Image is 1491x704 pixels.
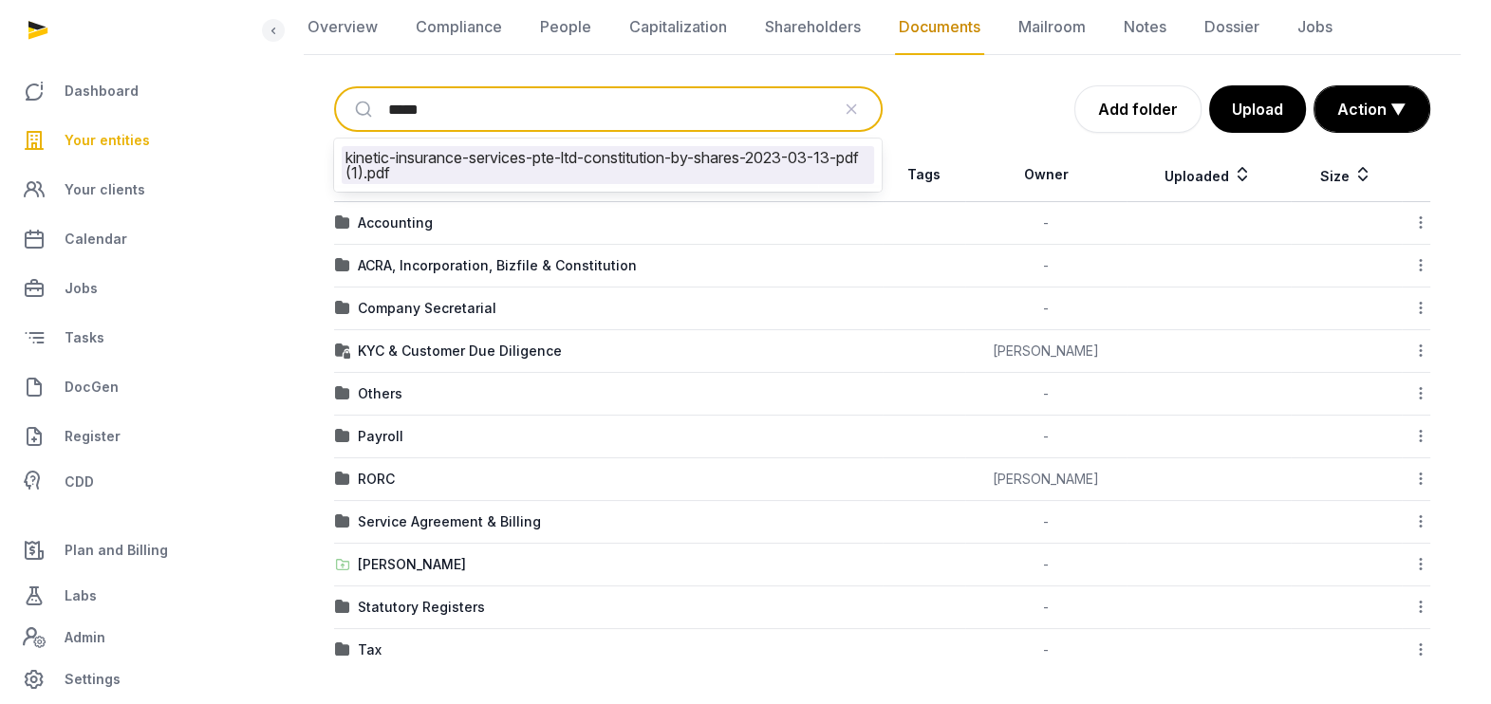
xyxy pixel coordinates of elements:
img: folder-upload.svg [335,557,350,572]
span: Dashboard [65,80,139,102]
td: [PERSON_NAME] [965,330,1127,373]
button: Upload [1209,85,1306,133]
td: - [965,586,1127,629]
a: Your entities [15,118,257,163]
span: Jobs [65,277,98,300]
button: Submit [344,88,388,130]
div: ACRA, Incorporation, Bizfile & Constitution [358,256,637,275]
a: Register [15,414,257,459]
div: RORC [358,470,395,489]
th: Tags [883,148,966,202]
div: [PERSON_NAME] [358,555,466,574]
div: Tax [358,640,382,659]
td: - [965,544,1127,586]
button: Action ▼ [1314,86,1429,132]
td: - [965,373,1127,416]
span: Your clients [65,178,145,201]
a: Tasks [15,315,257,361]
li: kinetic-insurance-services-pte-ltd-constitution-by-shares-2023-03-13-pdf (1).pdf [342,146,874,184]
a: Plan and Billing [15,528,257,573]
span: Settings [65,668,121,691]
span: Calendar [65,228,127,250]
img: folder.svg [335,429,350,444]
td: - [965,416,1127,458]
span: Plan and Billing [65,539,168,562]
img: folder.svg [335,472,350,487]
img: folder-locked-icon.svg [335,343,350,359]
td: - [965,629,1127,672]
span: Tasks [65,326,104,349]
td: - [965,245,1127,287]
div: Statutory Registers [358,598,485,617]
span: Labs [65,584,97,607]
a: CDD [15,463,257,501]
div: Accounting [358,213,433,232]
div: Service Agreement & Billing [358,512,541,531]
td: - [965,287,1127,330]
span: CDD [65,471,94,493]
a: Jobs [15,266,257,311]
a: Settings [15,657,257,702]
a: Add folder [1074,85,1202,133]
img: folder.svg [335,642,350,658]
div: Company Secretarial [358,299,496,318]
div: Others [358,384,402,403]
span: DocGen [65,376,119,398]
img: folder.svg [335,386,350,401]
th: Size [1291,148,1403,202]
div: Payroll [358,427,403,446]
th: Uploaded [1127,148,1291,202]
img: folder.svg [335,301,350,316]
span: Your entities [65,129,150,152]
td: - [965,202,1127,245]
td: - [965,501,1127,544]
a: DocGen [15,364,257,410]
img: folder.svg [335,258,350,273]
div: KYC & Customer Due Diligence [358,342,562,361]
a: Calendar [15,216,257,262]
a: Your clients [15,167,257,213]
th: Owner [965,148,1127,202]
span: Admin [65,626,105,649]
img: folder.svg [335,215,350,231]
a: Dashboard [15,68,257,114]
button: Clear [829,88,873,130]
img: folder.svg [335,600,350,615]
img: folder.svg [335,514,350,529]
a: Admin [15,619,257,657]
td: [PERSON_NAME] [965,458,1127,501]
span: Register [65,425,121,448]
a: Labs [15,573,257,619]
